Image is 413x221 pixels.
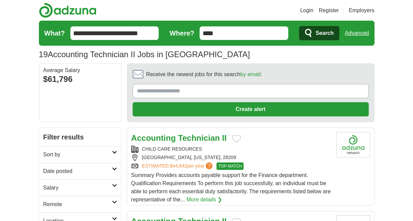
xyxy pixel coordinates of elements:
[319,6,339,15] a: Register
[44,28,65,38] label: What?
[131,154,331,161] div: [GEOGRAPHIC_DATA], [US_STATE], 28209
[142,162,214,170] a: ESTIMATED:$44,842per year?
[216,162,243,170] span: TOP MATCH
[169,28,194,38] label: Where?
[206,162,212,169] span: ?
[299,26,339,40] button: Search
[186,196,222,204] a: More details ❯
[131,172,331,202] span: Summary Provides accounts payable support for the Finance department. Qualification Requirements ...
[39,48,48,61] span: 19
[131,133,227,142] a: Accounting Technician II
[336,132,370,157] img: Company logo
[232,135,241,143] button: Add to favorite jobs
[300,6,313,15] a: Login
[146,70,262,79] span: Receive the newest jobs for this search :
[43,184,112,192] h2: Salary
[349,6,374,15] a: Employers
[240,71,260,77] a: by email
[39,163,121,179] a: Date posted
[43,68,117,73] div: Average Salary
[39,50,250,59] h1: Accounting Technician II Jobs in [GEOGRAPHIC_DATA]
[39,3,96,18] img: Adzuna logo
[43,151,112,159] h2: Sort by
[39,179,121,196] a: Salary
[170,163,187,169] span: $44,842
[43,73,117,85] div: $61,796
[39,196,121,213] a: Remote
[133,102,369,116] button: Create alert
[43,167,112,175] h2: Date posted
[39,146,121,163] a: Sort by
[131,133,176,142] strong: Accounting
[345,26,369,40] a: Advanced
[131,146,331,153] div: CHILD CARE RESOURCES
[43,200,112,208] h2: Remote
[222,133,226,142] strong: II
[178,133,220,142] strong: Technician
[39,128,121,146] h2: Filter results
[316,26,334,40] span: Search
